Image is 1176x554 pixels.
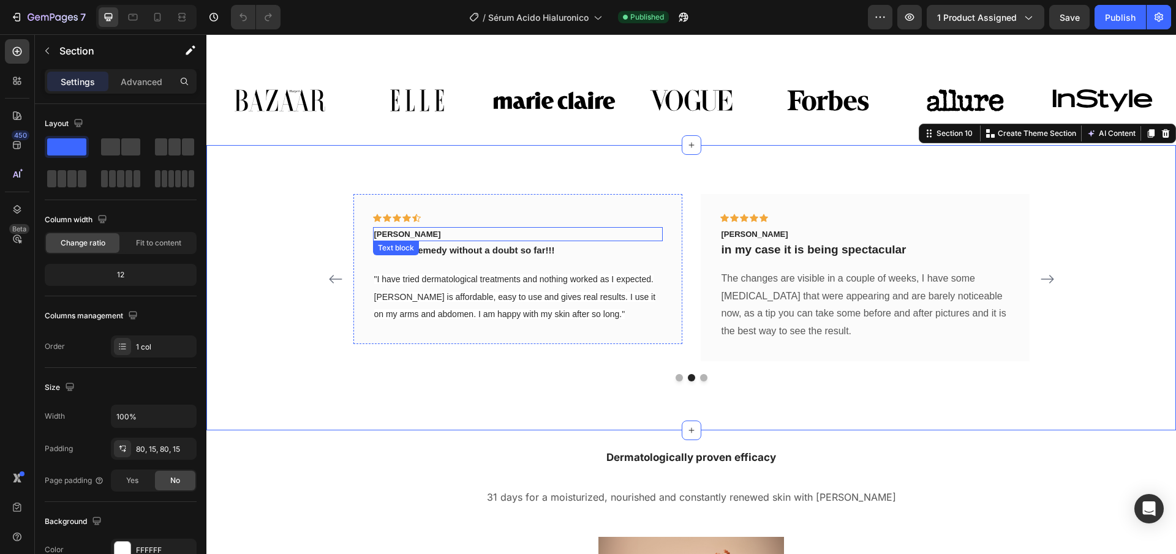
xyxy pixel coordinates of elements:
[1105,11,1136,24] div: Publish
[12,130,29,140] div: 450
[469,340,477,347] button: Dot
[515,236,802,306] p: The changes are visible in a couple of weeks, I have some [MEDICAL_DATA] that were appearing and ...
[61,75,95,88] p: Settings
[45,212,110,228] div: Column width
[831,235,851,255] button: Carousel Next Arrow
[515,208,802,223] p: in my case it is being spectacular
[119,235,139,255] button: Carousel Back Arrow
[45,411,65,422] div: Width
[728,94,769,105] div: Section 10
[878,92,932,107] button: AI Content
[136,444,194,455] div: 80, 15, 80, 15
[424,43,546,88] img: gempages_562379912158118923-438167f6-654a-4808-8cd0-e9c9972ac55a.svg
[119,454,851,472] p: 31 days for a moisturized, nourished and constantly renewed skin with [PERSON_NAME]
[45,443,73,454] div: Padding
[494,340,501,347] button: Dot
[136,342,194,353] div: 1 col
[835,43,957,88] img: gempages_562379912158118923-a3c8b662-385b-4615-b5f8-0eb63676e1d6.svg
[59,43,160,58] p: Section
[45,341,65,352] div: Order
[515,194,802,206] p: [PERSON_NAME]
[45,514,104,530] div: Background
[791,94,870,105] p: Create Theme Section
[488,11,589,24] span: Sérum Acido Hialuronico
[45,308,140,324] div: Columns management
[170,475,180,486] span: No
[937,11,1017,24] span: 1 product assigned
[1095,5,1146,29] button: Publish
[1060,12,1080,23] span: Save
[1134,494,1164,523] div: Open Intercom Messenger
[168,194,455,206] p: [PERSON_NAME]
[560,43,683,88] img: gempages_562379912158118923-4576ef86-8ff5-4175-97c8-aba06c1e99b1.svg
[287,43,409,88] img: gempages_562379912158118923-2f929223-4258-40e0-8ba9-4f81bb1d9ff5.svg
[61,238,105,249] span: Change ratio
[400,417,570,429] span: Dermatologically proven efficacy
[231,5,281,29] div: Undo/Redo
[481,340,489,347] button: Dot
[111,405,196,427] input: Auto
[80,10,86,24] p: 7
[47,266,194,283] div: 12
[168,211,349,221] span: The best remedy without a doubt so far!!!
[927,5,1044,29] button: 1 product assigned
[630,12,664,23] span: Published
[1049,5,1090,29] button: Save
[9,224,29,234] div: Beta
[136,238,181,249] span: Fit to content
[698,43,820,88] img: gempages_562379912158118923-537b7a72-939a-463f-a6b3-e01e681eb01e.svg
[45,380,77,396] div: Size
[169,208,210,219] div: Text block
[126,475,138,486] span: Yes
[45,475,104,486] div: Page padding
[206,34,1176,554] iframe: Design area
[45,116,86,132] div: Layout
[168,240,450,285] span: "I have tried dermatological treatments and nothing worked as I expected. [PERSON_NAME] is afford...
[483,11,486,24] span: /
[5,5,91,29] button: 7
[121,75,162,88] p: Advanced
